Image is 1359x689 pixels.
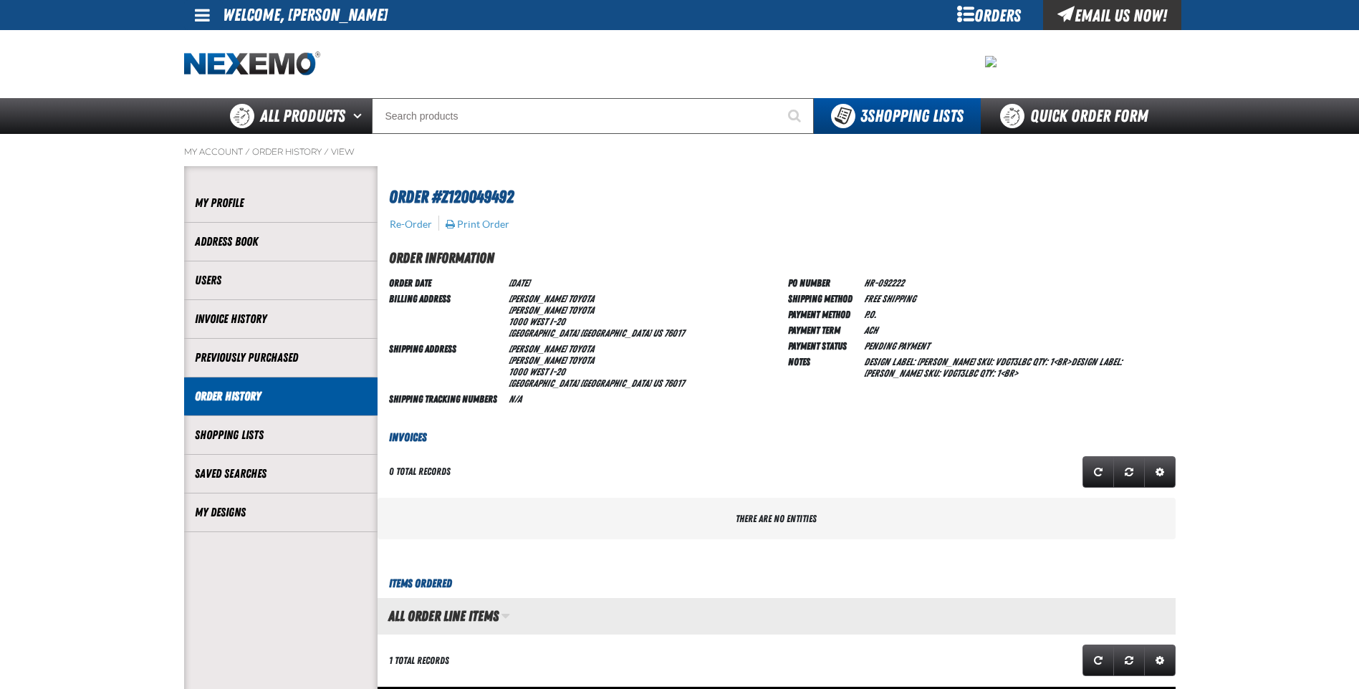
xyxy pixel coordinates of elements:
a: Shopping Lists [195,427,367,443]
td: Payment Status [788,337,858,353]
span: ACH [864,324,878,336]
span: [DATE] [509,277,529,289]
span: [GEOGRAPHIC_DATA] [509,327,579,339]
a: Expand or Collapse Grid Settings [1144,456,1176,488]
span: Order #Z120049492 [389,187,514,207]
td: Shipping Method [788,290,858,306]
input: Search [372,98,814,134]
button: You have 3 Shopping Lists. Open to view details [814,98,981,134]
img: Nexemo logo [184,52,320,77]
a: Reset grid action [1113,645,1145,676]
span: Free Shipping [864,293,916,304]
a: My Designs [195,504,367,521]
b: [PERSON_NAME] Toyota [509,343,595,355]
span: 1000 West I-20 [509,316,565,327]
span: Shopping Lists [860,106,964,126]
bdo: 76017 [664,327,684,339]
a: Expand or Collapse Grid Settings [1144,645,1176,676]
span: All Products [260,103,345,129]
td: Shipping Address [389,340,503,390]
a: Saved Searches [195,466,367,482]
img: 2dd3be7795f1e860c5f7d334baa36dca.jpeg [985,56,997,67]
h2: Order Information [389,247,1176,269]
h3: Items Ordered [378,575,1176,592]
a: Reset grid action [1113,456,1145,488]
a: Home [184,52,320,77]
a: My Profile [195,195,367,211]
a: My Account [184,146,243,158]
b: [PERSON_NAME] Toyota [509,293,595,304]
a: Quick Order Form [981,98,1175,134]
td: Billing Address [389,290,503,340]
a: Users [195,272,367,289]
a: Invoice History [195,311,367,327]
button: Re-Order [389,218,433,231]
td: Payment Term [788,322,858,337]
button: Open All Products pages [348,98,372,134]
a: Order History [252,146,322,158]
bdo: 76017 [664,377,684,389]
a: View [331,146,355,158]
nav: Breadcrumbs [184,146,1176,158]
td: Payment Method [788,306,858,322]
td: Notes [788,353,858,380]
a: Previously Purchased [195,350,367,366]
button: Print Order [445,218,510,231]
strong: 3 [860,106,868,126]
td: Shipping Tracking Numbers [389,390,503,406]
a: Address Book [195,233,367,250]
div: 1 total records [389,654,449,668]
td: PO Number [788,274,858,290]
button: Start Searching [778,98,814,134]
span: [PERSON_NAME] Toyota [509,355,595,366]
span: P.O. [864,309,876,320]
a: Refresh grid action [1082,456,1114,488]
span: 1000 West I-20 [509,366,565,377]
span: Pending payment [864,340,929,352]
span: / [245,146,250,158]
span: There are no entities [736,513,817,524]
a: Refresh grid action [1082,645,1114,676]
span: N/A [509,393,522,405]
div: 0 total records [389,465,451,478]
h2: All Order Line Items [378,608,499,624]
td: Order Date [389,274,503,290]
span: US [653,377,662,389]
span: [GEOGRAPHIC_DATA] [580,327,650,339]
span: [PERSON_NAME] Toyota [509,304,595,316]
a: Order History [195,388,367,405]
span: [GEOGRAPHIC_DATA] [580,377,650,389]
span: [GEOGRAPHIC_DATA] [509,377,579,389]
button: Manage grid views. Current view is All Order Line Items [501,604,510,628]
span: HR-092222 [864,277,904,289]
h3: Invoices [378,429,1176,446]
span: Design Label: [PERSON_NAME] Sku: VDGT3LBC Qty: 1<br>Design Label: [PERSON_NAME] Sku: VDGT3LBC Qty... [864,356,1123,379]
span: / [324,146,329,158]
span: US [653,327,662,339]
